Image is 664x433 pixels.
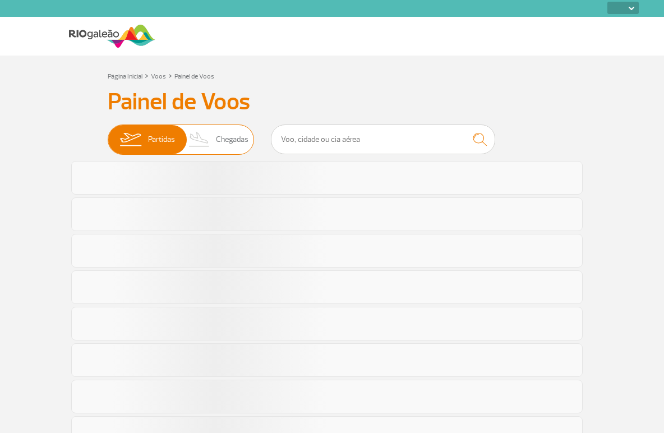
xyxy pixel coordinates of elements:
[145,69,149,82] a: >
[108,88,556,116] h3: Painel de Voos
[108,72,142,81] a: Página Inicial
[174,72,214,81] a: Painel de Voos
[151,72,166,81] a: Voos
[113,125,148,154] img: slider-embarque
[183,125,216,154] img: slider-desembarque
[216,125,248,154] span: Chegadas
[168,69,172,82] a: >
[271,125,495,154] input: Voo, cidade ou cia aérea
[148,125,175,154] span: Partidas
